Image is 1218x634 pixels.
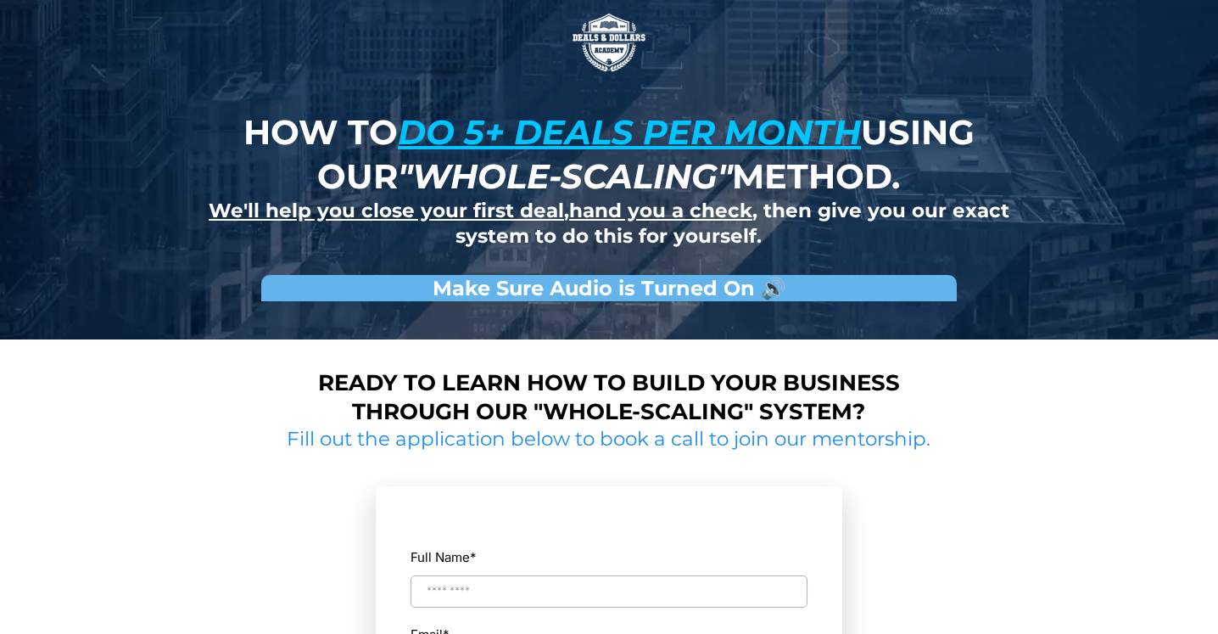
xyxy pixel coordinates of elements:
u: We'll help you close your first deal [209,199,564,222]
strong: Ready to learn how to build your business through our "whole-scaling" system? [318,369,900,425]
u: hand you a check [569,199,752,222]
strong: How to using our method. [243,111,975,197]
u: do 5+ deals per month [398,111,861,153]
label: Full Name [411,546,807,569]
strong: , , then give you our exact system to do this for yourself. [209,199,1009,248]
em: "whole-scaling" [398,155,732,197]
h2: Fill out the application below to book a call to join our mentorship. [281,427,937,452]
strong: Make Sure Audio is Turned On 🔊 [433,276,786,300]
